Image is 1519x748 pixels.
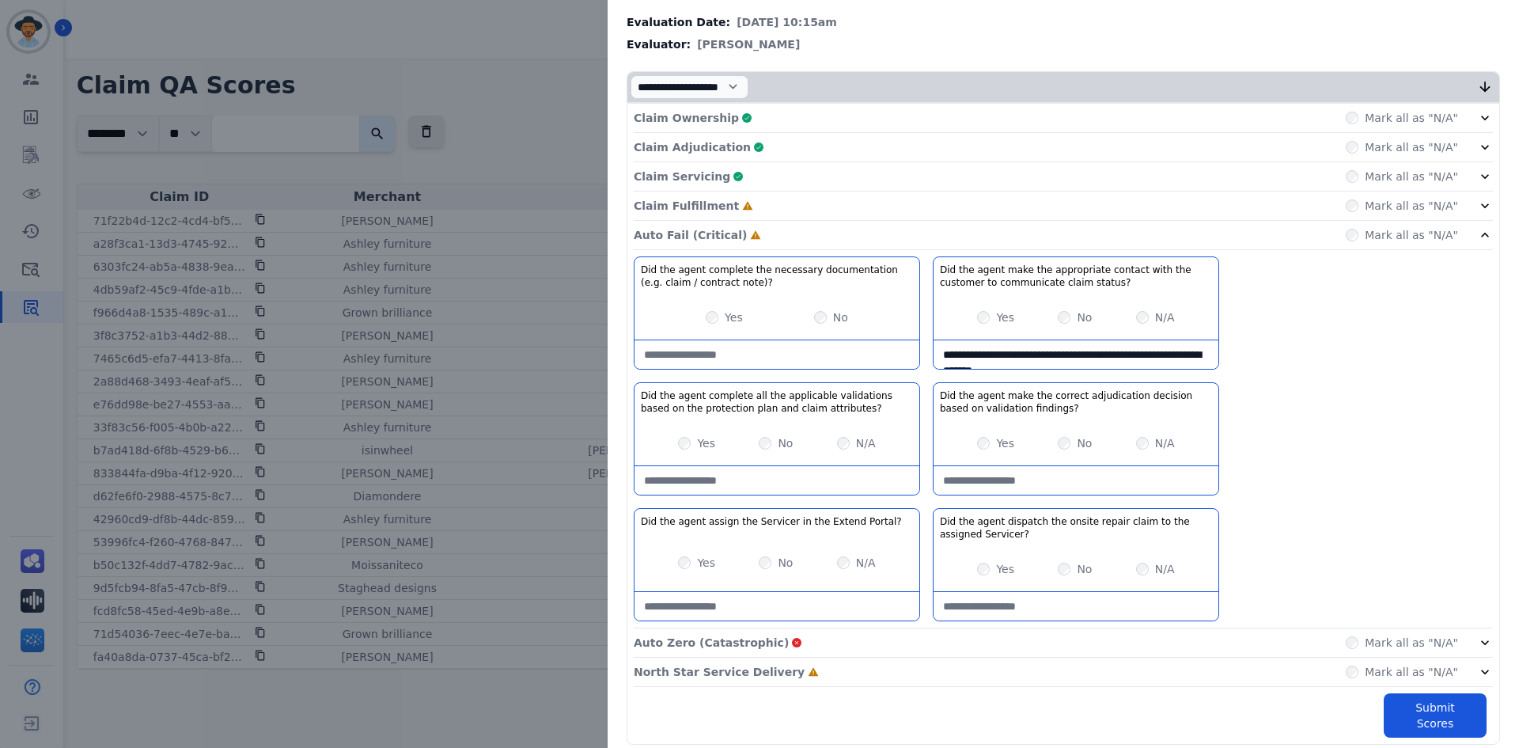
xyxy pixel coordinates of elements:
[996,309,1014,325] label: Yes
[627,14,1500,30] div: Evaluation Date:
[627,36,1500,52] div: Evaluator:
[634,169,730,184] p: Claim Servicing
[641,389,913,415] h3: Did the agent complete all the applicable validations based on the protection plan and claim attr...
[856,435,876,451] label: N/A
[697,435,715,451] label: Yes
[1077,309,1092,325] label: No
[1365,227,1458,243] label: Mark all as "N/A"
[641,515,902,528] h3: Did the agent assign the Servicer in the Extend Portal?
[1365,635,1458,651] label: Mark all as "N/A"
[940,515,1212,541] h3: Did the agent dispatch the onsite repair claim to the assigned Servicer?
[1077,435,1092,451] label: No
[634,635,789,651] p: Auto Zero (Catastrophic)
[634,110,739,126] p: Claim Ownership
[1155,309,1175,325] label: N/A
[737,14,837,30] span: [DATE] 10:15am
[1384,693,1487,738] button: Submit Scores
[940,264,1212,289] h3: Did the agent make the appropriate contact with the customer to communicate claim status?
[1365,110,1458,126] label: Mark all as "N/A"
[697,36,800,52] span: [PERSON_NAME]
[697,555,715,571] label: Yes
[778,435,793,451] label: No
[634,664,805,680] p: North Star Service Delivery
[641,264,913,289] h3: Did the agent complete the necessary documentation (e.g. claim / contract note)?
[996,435,1014,451] label: Yes
[1365,664,1458,680] label: Mark all as "N/A"
[778,555,793,571] label: No
[1155,435,1175,451] label: N/A
[940,389,1212,415] h3: Did the agent make the correct adjudication decision based on validation findings?
[634,139,751,155] p: Claim Adjudication
[833,309,848,325] label: No
[1155,561,1175,577] label: N/A
[634,198,739,214] p: Claim Fulfillment
[1365,139,1458,155] label: Mark all as "N/A"
[725,309,743,325] label: Yes
[634,227,747,243] p: Auto Fail (Critical)
[1077,561,1092,577] label: No
[996,561,1014,577] label: Yes
[1365,169,1458,184] label: Mark all as "N/A"
[1365,198,1458,214] label: Mark all as "N/A"
[856,555,876,571] label: N/A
